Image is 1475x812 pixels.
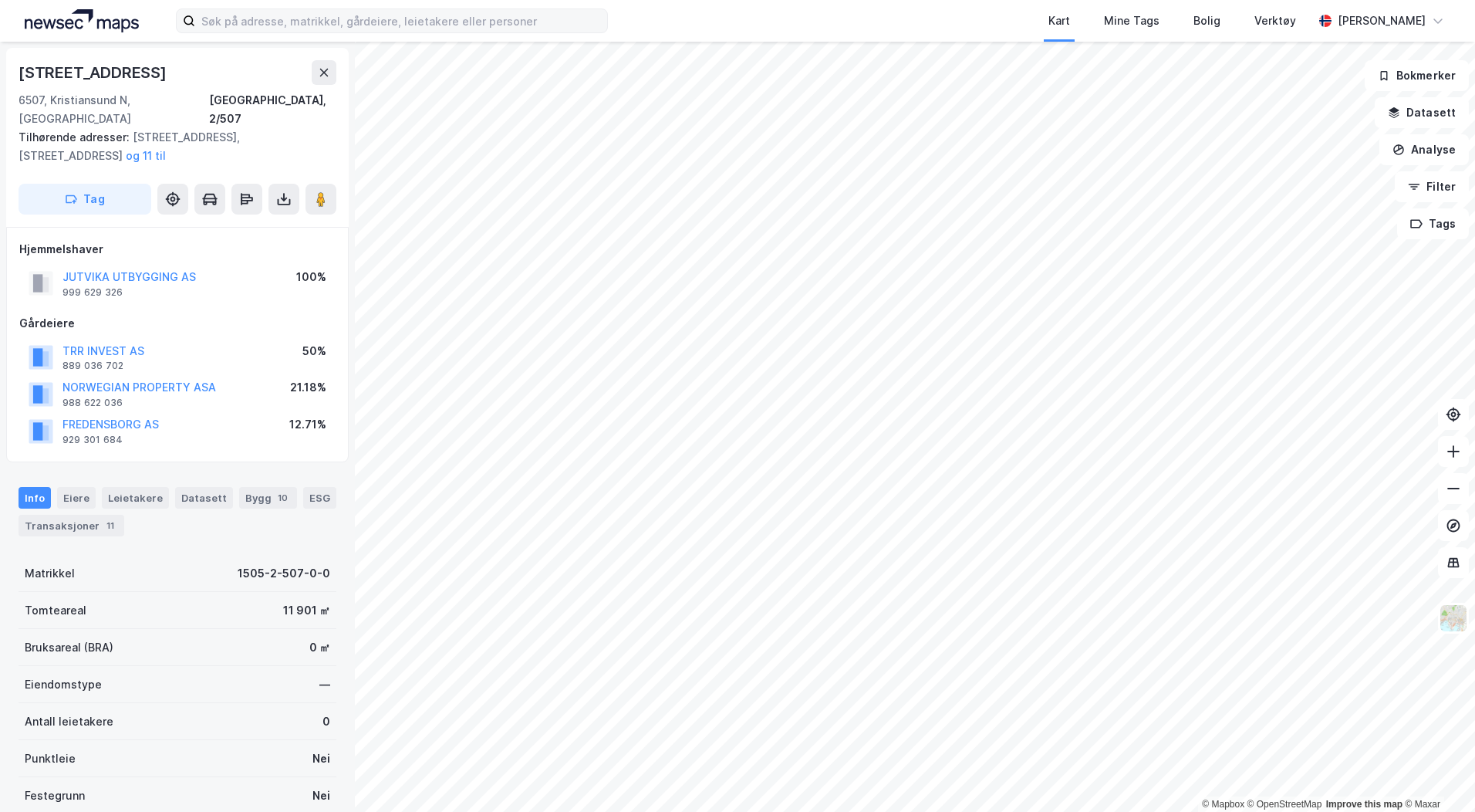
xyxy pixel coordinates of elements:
[290,378,326,397] div: 21.18%
[103,518,118,533] div: 11
[25,9,139,32] img: logo.a4113a55bc3d86da70a041830d287a7e.svg
[1048,12,1070,30] div: Kart
[25,638,113,657] div: Bruksareal (BRA)
[1193,12,1220,30] div: Bolig
[302,342,326,360] div: 50%
[289,415,326,434] div: 12.71%
[1365,60,1469,91] button: Bokmerker
[19,91,209,128] div: 6507, Kristiansund N, [GEOGRAPHIC_DATA]
[1202,799,1244,810] a: Mapbox
[309,638,330,657] div: 0 ㎡
[19,184,151,215] button: Tag
[19,487,51,509] div: Info
[1104,12,1159,30] div: Mine Tags
[1338,12,1426,30] div: [PERSON_NAME]
[1398,738,1475,812] iframe: Chat Widget
[57,487,96,509] div: Eiere
[209,91,336,128] div: [GEOGRAPHIC_DATA], 2/507
[1398,738,1475,812] div: Kontrollprogram for chat
[312,787,330,805] div: Nei
[1326,799,1402,810] a: Improve this map
[19,314,336,333] div: Gårdeiere
[62,434,123,446] div: 929 301 684
[19,240,336,259] div: Hjemmelshaver
[296,268,326,286] div: 100%
[195,9,607,32] input: Søk på adresse, matrikkel, gårdeiere, leietakere eller personer
[238,564,330,583] div: 1505-2-507-0-0
[102,487,169,509] div: Leietakere
[1379,134,1469,165] button: Analyse
[312,749,330,768] div: Nei
[62,397,123,409] div: 988 622 036
[19,130,133,144] span: Tilhørende adresser:
[303,487,336,509] div: ESG
[19,60,170,85] div: [STREET_ADDRESS]
[1375,97,1469,128] button: Datasett
[25,749,76,768] div: Punktleie
[25,675,102,694] div: Eiendomstype
[319,675,330,694] div: —
[239,487,297,509] div: Bygg
[1397,208,1469,239] button: Tags
[19,515,124,536] div: Transaksjoner
[25,787,85,805] div: Festegrunn
[62,286,123,299] div: 999 629 326
[275,490,291,506] div: 10
[25,712,113,731] div: Antall leietakere
[175,487,233,509] div: Datasett
[1395,171,1469,202] button: Filter
[283,601,330,620] div: 11 901 ㎡
[19,128,324,165] div: [STREET_ADDRESS], [STREET_ADDRESS]
[62,360,123,372] div: 889 036 702
[1439,604,1468,633] img: Z
[25,564,75,583] div: Matrikkel
[322,712,330,731] div: 0
[25,601,86,620] div: Tomteareal
[1247,799,1322,810] a: OpenStreetMap
[1254,12,1296,30] div: Verktøy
